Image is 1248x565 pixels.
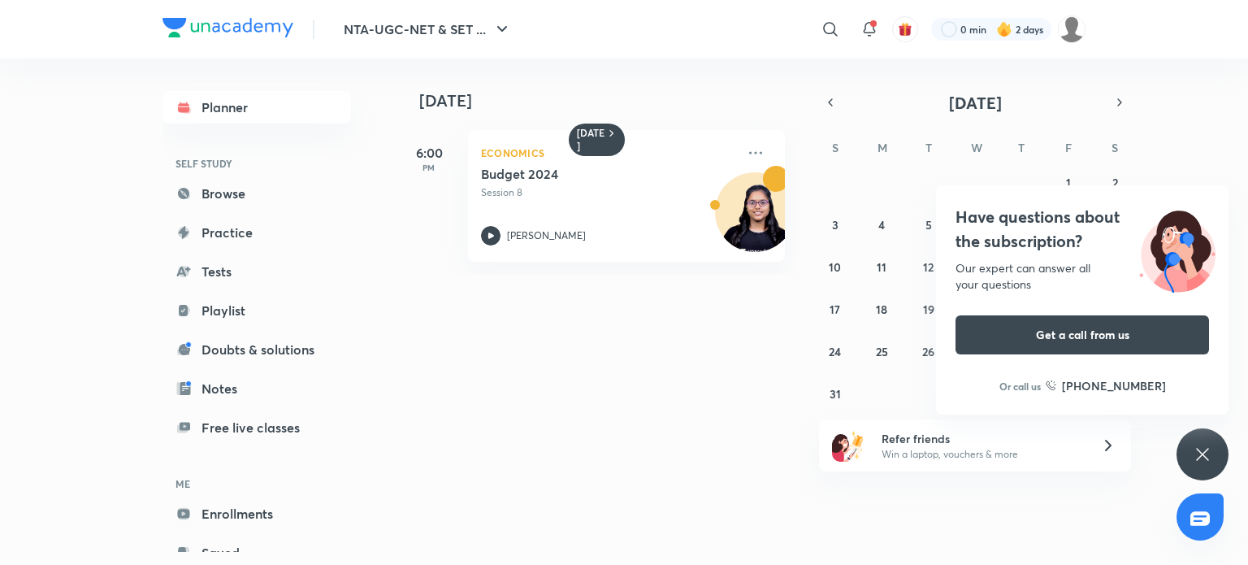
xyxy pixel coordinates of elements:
[882,430,1081,447] h6: Refer friends
[877,140,887,155] abbr: Monday
[419,91,801,111] h4: [DATE]
[829,259,841,275] abbr: August 10, 2025
[955,260,1209,293] div: Our expert can answer all your questions
[162,411,351,444] a: Free live classes
[892,16,918,42] button: avatar
[162,255,351,288] a: Tests
[577,127,605,153] h6: [DATE]
[923,302,934,317] abbr: August 19, 2025
[878,217,885,233] abbr: August 4, 2025
[1062,377,1166,394] h6: [PHONE_NUMBER]
[996,21,1012,37] img: streak
[949,92,1002,114] span: [DATE]
[869,211,895,237] button: August 4, 2025
[955,205,1209,254] h4: Have questions about the subscription?
[481,143,736,163] p: Economics
[922,344,934,359] abbr: August 26, 2025
[877,259,886,275] abbr: August 11, 2025
[162,498,351,530] a: Enrollments
[916,211,942,237] button: August 5, 2025
[162,150,351,177] h6: SELF STUDY
[876,344,888,359] abbr: August 25, 2025
[396,163,461,172] p: PM
[830,302,840,317] abbr: August 17, 2025
[898,22,912,37] img: avatar
[162,177,351,210] a: Browse
[1126,205,1228,293] img: ttu_illustration_new.svg
[1065,140,1072,155] abbr: Friday
[923,259,934,275] abbr: August 12, 2025
[481,185,736,200] p: Session 8
[1058,15,1085,43] img: Vinayak Rana
[162,18,293,37] img: Company Logo
[925,140,932,155] abbr: Tuesday
[822,380,848,406] button: August 31, 2025
[916,254,942,280] button: August 12, 2025
[162,91,351,124] a: Planner
[334,13,522,46] button: NTA-UGC-NET & SET ...
[832,217,838,233] abbr: August 3, 2025
[162,333,351,366] a: Doubts & solutions
[162,18,293,41] a: Company Logo
[162,294,351,327] a: Playlist
[842,91,1108,114] button: [DATE]
[822,254,848,280] button: August 10, 2025
[971,140,982,155] abbr: Wednesday
[1112,175,1118,190] abbr: August 2, 2025
[1111,140,1118,155] abbr: Saturday
[925,217,932,233] abbr: August 5, 2025
[916,338,942,364] button: August 26, 2025
[832,140,838,155] abbr: Sunday
[1055,169,1081,195] button: August 1, 2025
[822,338,848,364] button: August 24, 2025
[396,143,461,163] h5: 6:00
[822,296,848,322] button: August 17, 2025
[876,302,887,317] abbr: August 18, 2025
[1046,377,1166,394] a: [PHONE_NUMBER]
[822,211,848,237] button: August 3, 2025
[1102,169,1128,195] button: August 2, 2025
[162,216,351,249] a: Practice
[481,166,683,182] h5: Budget 2024
[830,386,841,402] abbr: August 31, 2025
[882,447,1081,462] p: Win a laptop, vouchers & more
[716,181,794,259] img: Avatar
[1018,140,1025,155] abbr: Thursday
[507,228,586,243] p: [PERSON_NAME]
[869,338,895,364] button: August 25, 2025
[162,372,351,405] a: Notes
[1066,175,1071,190] abbr: August 1, 2025
[955,315,1209,354] button: Get a call from us
[916,296,942,322] button: August 19, 2025
[869,254,895,280] button: August 11, 2025
[162,470,351,498] h6: ME
[999,379,1041,393] p: Or call us
[869,296,895,322] button: August 18, 2025
[832,429,864,462] img: referral
[829,344,841,359] abbr: August 24, 2025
